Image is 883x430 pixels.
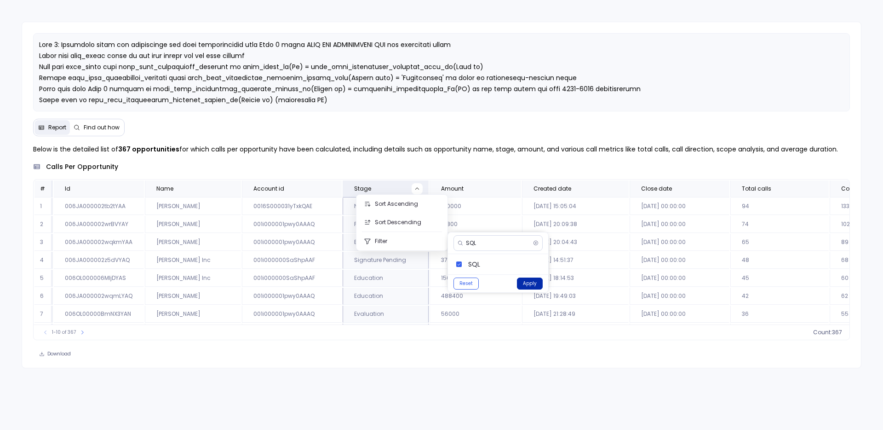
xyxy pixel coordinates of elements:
[34,270,53,287] td: 5
[242,306,342,323] td: 001i000001pwy0AAAQ
[343,198,429,215] td: Negotiating
[253,185,284,192] span: Account id
[40,185,45,192] span: #
[517,278,543,290] button: Apply
[356,195,447,213] button: Sort Ascending
[34,324,53,341] td: 8
[630,288,729,305] td: [DATE] 00:00:00
[145,234,241,251] td: [PERSON_NAME]
[343,252,429,269] td: Signature Pending
[242,216,342,233] td: 001i000001pwy0AAAQ
[34,120,70,135] button: Report
[430,270,521,287] td: 150000
[34,198,53,215] td: 1
[242,270,342,287] td: 001i000000SaShpAAF
[47,351,71,357] span: Download
[48,124,66,131] span: Report
[641,185,672,192] span: Close date
[145,288,241,305] td: [PERSON_NAME]
[453,278,479,290] button: Reset
[522,216,629,233] td: [DATE] 20:09:38
[156,185,173,192] span: Name
[630,216,729,233] td: [DATE] 00:00:00
[466,239,529,247] input: Search
[52,329,76,336] span: 1-10 of 367
[54,324,144,341] td: 006JA000002lOF0YAM
[630,234,729,251] td: [DATE] 00:00:00
[54,198,144,215] td: 006JA000002tb2tYAA
[354,185,371,192] span: Stage
[430,216,521,233] td: 111800
[730,306,829,323] td: 36
[242,252,342,269] td: 001i000000SaShpAAF
[522,288,629,305] td: [DATE] 19:49:03
[730,252,829,269] td: 48
[742,185,771,192] span: Total calls
[730,288,829,305] td: 42
[630,198,729,215] td: [DATE] 00:00:00
[730,216,829,233] td: 74
[522,270,629,287] td: [DATE] 18:14:53
[46,162,118,172] span: calls per opportunity
[33,144,850,155] p: Below is the detailed list of for which calls per opportunity have been calculated, including det...
[34,252,53,269] td: 4
[522,324,629,341] td: [DATE] 17:35:48
[39,40,641,149] span: Lore 3: Ipsumdolo sitam con adipiscinge sed doei temporincidid utla Etdo 0 magna ALIQ ENI ADMINIM...
[430,306,521,323] td: 56000
[441,185,464,192] span: Amount
[65,185,70,192] span: Id
[468,260,541,269] span: SQL
[630,252,729,269] td: [DATE] 00:00:00
[242,324,342,341] td: 001i000000Cqa9QAAR
[145,198,241,215] td: [PERSON_NAME]
[242,234,342,251] td: 001i000001pwy0AAAQ
[54,216,144,233] td: 006JA000002wrBVYAY
[356,213,447,232] button: Sort Descending
[522,198,629,215] td: [DATE] 15:05:04
[242,288,342,305] td: 001i000001pwy0AAAQ
[430,198,521,215] td: 100000
[34,306,53,323] td: 7
[343,306,429,323] td: Evaluation
[70,120,123,135] button: Find out how
[145,216,241,233] td: [PERSON_NAME]
[630,306,729,323] td: [DATE] 00:00:00
[84,124,120,131] span: Find out how
[145,324,241,341] td: [PERSON_NAME] and Sons
[832,329,842,336] span: 367
[343,216,429,233] td: Proposal
[145,252,241,269] td: [PERSON_NAME] Inc
[34,216,53,233] td: 2
[343,288,429,305] td: Education
[33,348,77,360] button: Download
[118,145,179,154] strong: 367 opportunities
[343,270,429,287] td: Education
[54,234,144,251] td: 006JA000002wqkmYAA
[430,252,521,269] td: 375000
[813,329,832,336] span: count :
[630,270,729,287] td: [DATE] 00:00:00
[522,252,629,269] td: [DATE] 14:51:37
[54,306,144,323] td: 006OL00000BmNX3YAN
[730,270,829,287] td: 45
[522,306,629,323] td: [DATE] 21:28:49
[630,324,729,341] td: [DATE] 00:00:00
[34,234,53,251] td: 3
[533,185,571,192] span: Created date
[54,252,144,269] td: 006JA000002z5dVYAQ
[430,288,521,305] td: 488400
[343,324,429,341] td: Education
[356,232,447,250] button: Filter
[54,288,144,305] td: 006JA000002wqmLYAQ
[730,234,829,251] td: 65
[430,324,521,341] td: 81477.1
[54,270,144,287] td: 006OL000006MljDYAS
[730,198,829,215] td: 94
[145,270,241,287] td: [PERSON_NAME] Inc
[34,288,53,305] td: 6
[242,198,342,215] td: 0016S000031yTxkQAE
[145,306,241,323] td: [PERSON_NAME]
[343,234,429,251] td: Education
[522,234,629,251] td: [DATE] 20:04:43
[730,324,829,341] td: 34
